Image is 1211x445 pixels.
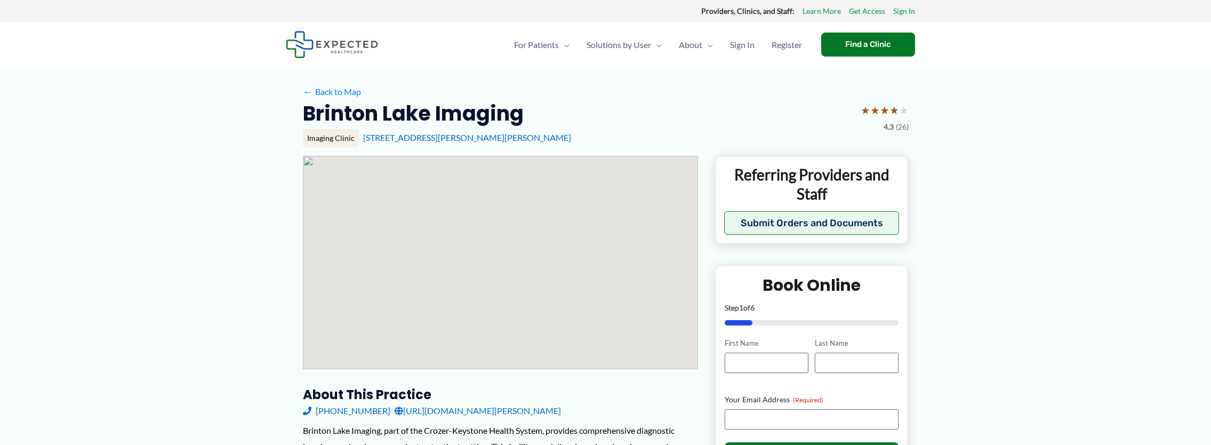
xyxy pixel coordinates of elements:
[880,100,889,120] span: ★
[506,26,578,63] a: For PatientsMenu Toggle
[889,100,899,120] span: ★
[303,129,359,147] div: Imaging Clinic
[651,26,662,63] span: Menu Toggle
[514,26,559,63] span: For Patients
[849,4,885,18] a: Get Access
[896,120,909,134] span: (26)
[870,100,880,120] span: ★
[286,31,378,58] img: Expected Healthcare Logo - side, dark font, small
[750,303,755,312] span: 6
[861,100,870,120] span: ★
[725,275,899,296] h2: Book Online
[303,100,524,126] h2: Brinton Lake Imaging
[724,165,900,204] p: Referring Providers and Staff
[670,26,721,63] a: AboutMenu Toggle
[772,26,802,63] span: Register
[725,304,899,312] p: Step of
[559,26,570,63] span: Menu Toggle
[679,26,702,63] span: About
[803,4,841,18] a: Learn More
[578,26,670,63] a: Solutions by UserMenu Toggle
[303,403,390,419] a: [PHONE_NUMBER]
[303,386,698,403] h3: About this practice
[506,26,811,63] nav: Primary Site Navigation
[721,26,763,63] a: Sign In
[893,4,915,18] a: Sign In
[793,396,823,404] span: (Required)
[701,6,795,15] strong: Providers, Clinics, and Staff:
[587,26,651,63] span: Solutions by User
[884,120,894,134] span: 4.3
[303,84,361,100] a: ←Back to Map
[739,303,743,312] span: 1
[821,33,915,57] a: Find a Clinic
[725,338,808,348] label: First Name
[725,394,899,405] label: Your Email Address
[363,132,571,142] a: [STREET_ADDRESS][PERSON_NAME][PERSON_NAME]
[702,26,713,63] span: Menu Toggle
[899,100,909,120] span: ★
[730,26,755,63] span: Sign In
[395,403,561,419] a: [URL][DOMAIN_NAME][PERSON_NAME]
[303,86,313,97] span: ←
[815,338,899,348] label: Last Name
[763,26,811,63] a: Register
[724,211,900,235] button: Submit Orders and Documents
